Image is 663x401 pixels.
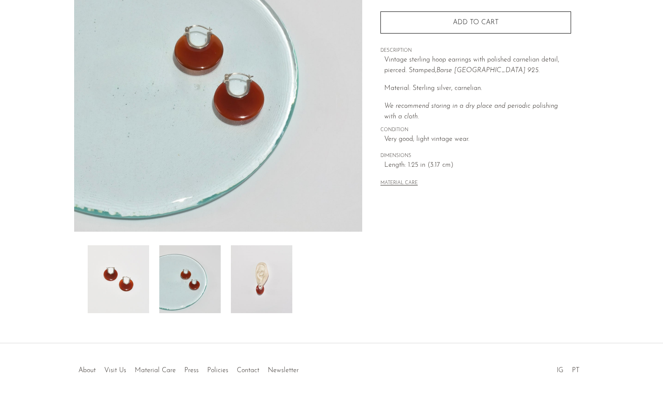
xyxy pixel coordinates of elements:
[380,152,571,160] span: DIMENSIONS
[380,180,418,187] button: MATERIAL CARE
[380,47,571,55] span: DESCRIPTION
[552,360,584,376] ul: Social Medias
[384,83,571,94] p: Material: Sterling silver, carnelian.
[104,367,126,374] a: Visit Us
[380,11,571,34] button: Add to cart
[380,126,571,134] span: CONDITION
[557,367,563,374] a: IG
[384,160,571,171] span: Length: 1.25 in (3.17 cm)
[159,245,221,313] img: Carnelian Hoop Earrings
[384,55,571,76] p: Vintage sterling hoop earrings with polished carnelian detail, pierced. Stamped,
[74,360,303,376] ul: Quick links
[453,19,499,26] span: Add to cart
[572,367,580,374] a: PT
[436,67,540,74] em: Barse [GEOGRAPHIC_DATA] 925.
[207,367,228,374] a: Policies
[231,245,292,313] img: Carnelian Hoop Earrings
[88,245,149,313] img: Carnelian Hoop Earrings
[184,367,199,374] a: Press
[135,367,176,374] a: Material Care
[237,367,259,374] a: Contact
[384,134,571,145] span: Very good; light vintage wear.
[384,103,558,121] em: We recommend storing in a dry place and periodic polishing with a cloth.
[78,367,96,374] a: About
